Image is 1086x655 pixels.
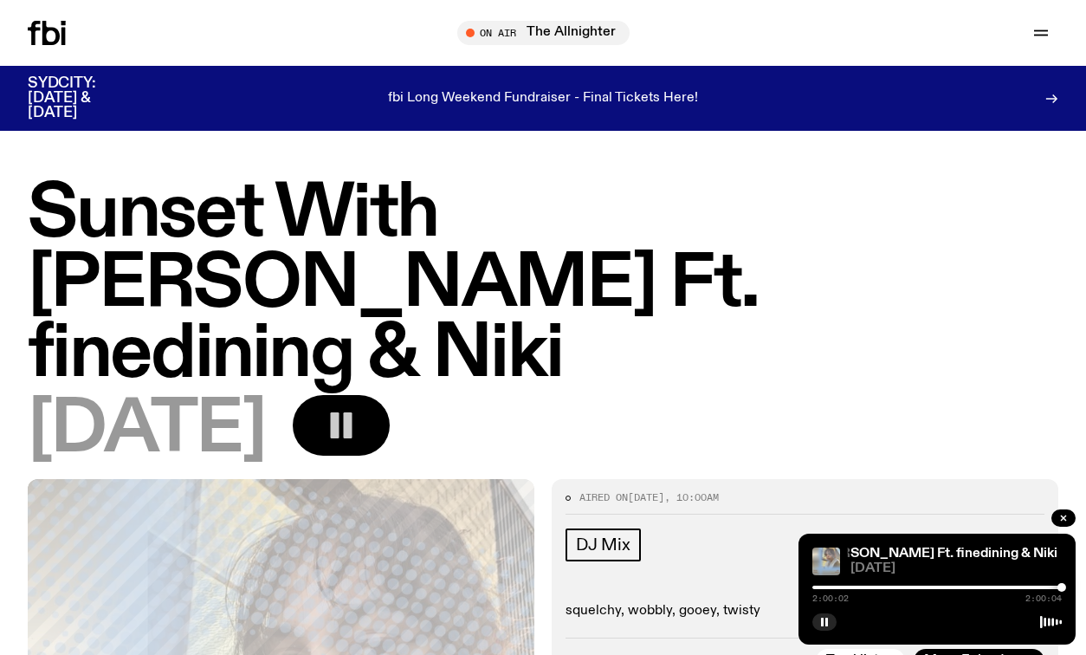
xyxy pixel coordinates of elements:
span: [DATE] [28,395,265,465]
p: fbi Long Weekend Fundraiser - Final Tickets Here! [388,91,698,107]
span: [DATE] [850,562,1062,575]
span: 2:00:02 [812,594,849,603]
span: 2:00:04 [1025,594,1062,603]
a: Sunset With [PERSON_NAME] Ft. finedining & Niki [739,547,1057,561]
span: [DATE] [628,490,664,504]
span: Aired on [579,490,628,504]
h3: SYDCITY: [DATE] & [DATE] [28,76,139,120]
p: squelchy, wobbly, gooey, twisty [566,603,1044,619]
span: DJ Mix [576,535,630,554]
a: DJ Mix [566,529,641,561]
button: On AirThe Allnighter [457,21,630,45]
h1: Sunset With [PERSON_NAME] Ft. finedining & Niki [28,179,1058,390]
span: , 10:00am [664,490,719,504]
